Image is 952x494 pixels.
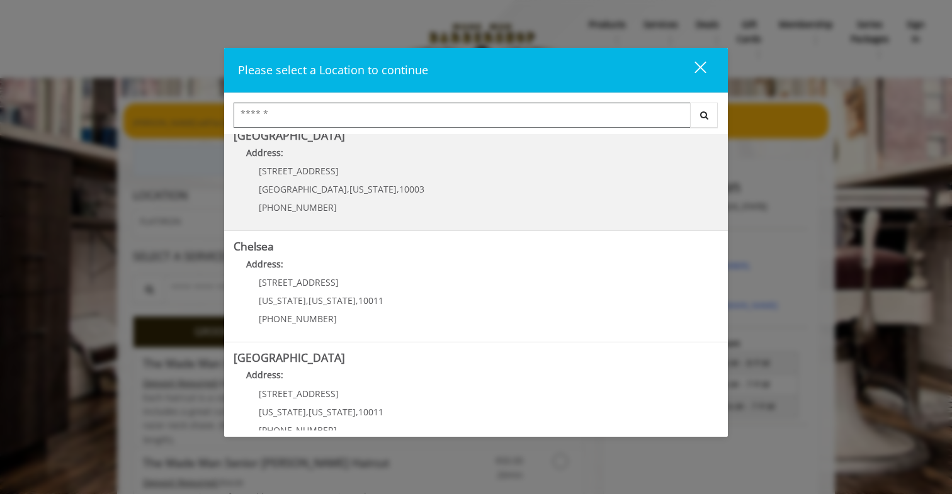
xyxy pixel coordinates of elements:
span: , [347,183,349,195]
span: [PHONE_NUMBER] [259,201,337,213]
div: close dialog [680,60,705,79]
b: Address: [246,369,283,381]
span: , [306,406,309,418]
span: 10011 [358,406,383,418]
span: , [306,295,309,306]
span: 10003 [399,183,424,195]
span: 10011 [358,295,383,306]
b: [GEOGRAPHIC_DATA] [234,128,345,143]
span: [PHONE_NUMBER] [259,313,337,325]
b: Address: [246,258,283,270]
b: Chelsea [234,239,274,254]
span: , [356,406,358,418]
span: [US_STATE] [309,406,356,418]
span: [US_STATE] [259,406,306,418]
span: , [397,183,399,195]
span: [US_STATE] [349,183,397,195]
span: [GEOGRAPHIC_DATA] [259,183,347,195]
b: [GEOGRAPHIC_DATA] [234,350,345,365]
button: close dialog [671,57,714,83]
span: [STREET_ADDRESS] [259,276,339,288]
span: , [356,295,358,306]
span: [US_STATE] [259,295,306,306]
i: Search button [697,111,711,120]
span: Please select a Location to continue [238,62,428,77]
div: Center Select [234,103,718,134]
span: [US_STATE] [309,295,356,306]
span: [STREET_ADDRESS] [259,388,339,400]
input: Search Center [234,103,691,128]
span: [STREET_ADDRESS] [259,165,339,177]
span: [PHONE_NUMBER] [259,424,337,436]
b: Address: [246,147,283,159]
